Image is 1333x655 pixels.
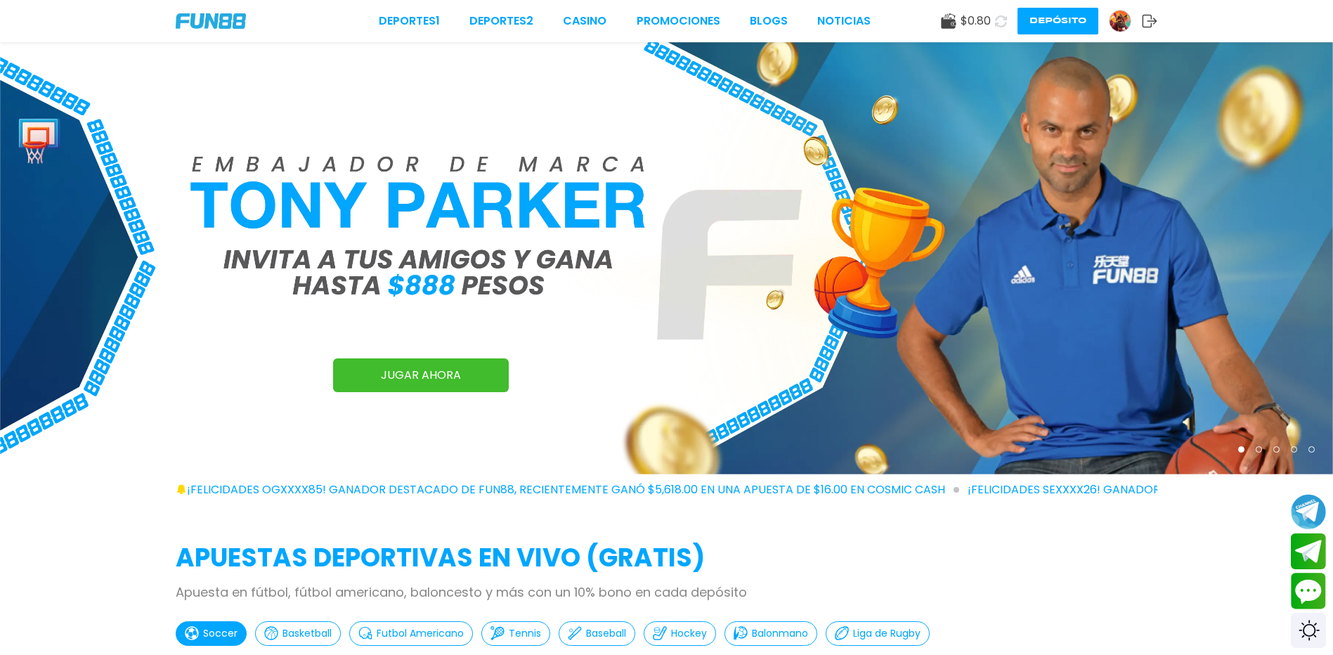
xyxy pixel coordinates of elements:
[853,626,921,641] p: Liga de Rugby
[1109,10,1142,32] a: Avatar
[644,621,716,646] button: Hockey
[1110,11,1131,32] img: Avatar
[671,626,707,641] p: Hockey
[481,621,550,646] button: Tennis
[586,626,626,641] p: Baseball
[176,621,247,646] button: Soccer
[637,13,720,30] a: Promociones
[176,583,1157,602] p: Apuesta en fútbol, fútbol americano, baloncesto y más con un 10% bono en cada depósito
[469,13,533,30] a: Deportes2
[1291,533,1326,570] button: Join telegram
[1291,573,1326,609] button: Contact customer service
[817,13,871,30] a: NOTICIAS
[509,626,541,641] p: Tennis
[752,626,808,641] p: Balonmano
[379,13,440,30] a: Deportes1
[724,621,817,646] button: Balonmano
[187,481,959,498] span: ¡FELICIDADES ogxxxx85! GANADOR DESTACADO DE FUN88, RECIENTEMENTE GANÓ $5,618.00 EN UNA APUESTA DE...
[563,13,606,30] a: CASINO
[255,621,341,646] button: Basketball
[1291,493,1326,530] button: Join telegram channel
[203,626,238,641] p: Soccer
[1291,613,1326,648] div: Switch theme
[377,626,464,641] p: Futbol Americano
[1017,8,1098,34] button: Depósito
[961,13,991,30] span: $ 0.80
[559,621,635,646] button: Baseball
[333,358,509,392] a: JUGAR AHORA
[176,539,1157,577] h2: APUESTAS DEPORTIVAS EN VIVO (gratis)
[282,626,332,641] p: Basketball
[826,621,930,646] button: Liga de Rugby
[349,621,473,646] button: Futbol Americano
[750,13,788,30] a: BLOGS
[176,13,246,29] img: Company Logo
